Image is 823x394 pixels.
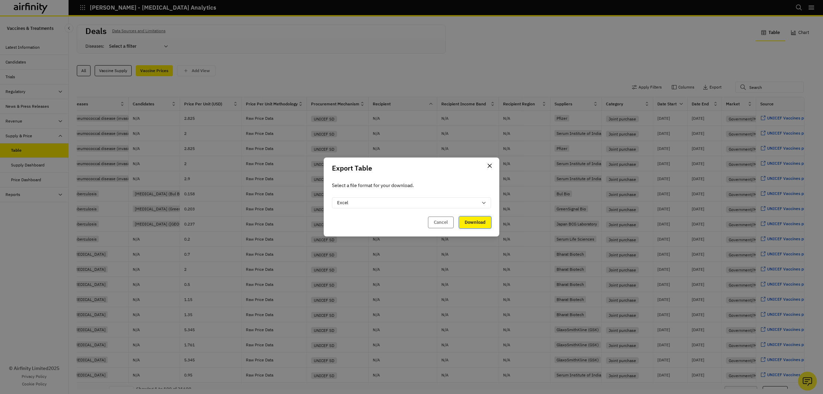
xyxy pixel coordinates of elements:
p: Excel [337,199,348,206]
button: Close [484,160,495,171]
header: Export Table [324,158,499,179]
button: Cancel [428,217,454,228]
button: Download [459,217,491,228]
p: Select a file format for your download. [332,182,491,189]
